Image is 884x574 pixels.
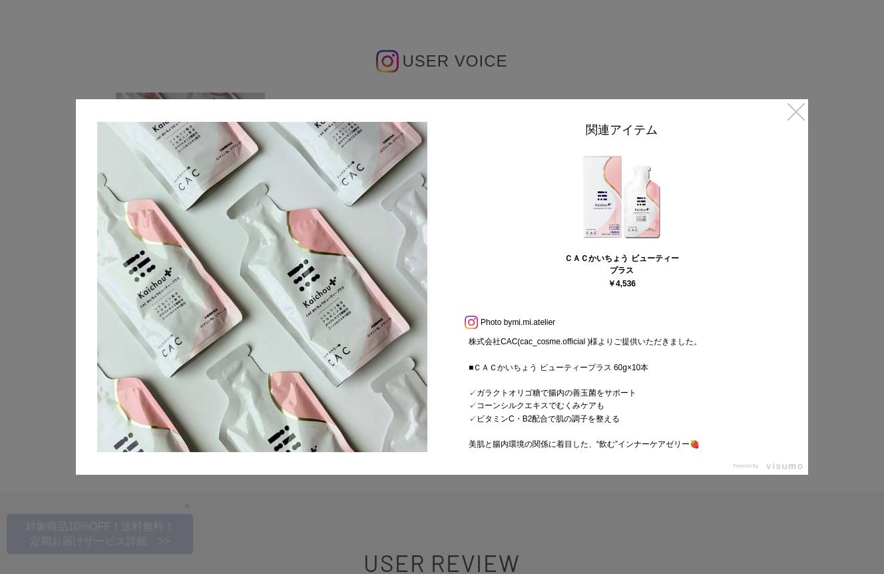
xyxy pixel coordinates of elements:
p: . 株式会社CAC(cac_cosme.official )様よりご提供いただきました。 ■ＣＡＣかいちょう ビューティープラス 60g×10本 ✓ガラクトオリゴ糖で腸内の善玉菌をサポート ✓コ... [455,310,788,426]
div: 関連アイテム [455,122,788,144]
img: e9080208-1f11-4a93-bc90-8621f7e87c3c-large.jpg [97,122,427,452]
div: ￥4,536 [608,280,636,288]
div: ＣＡＣかいちょう ビューティープラス [563,252,680,276]
span: Photo by [481,314,512,330]
a: mi.mi.atelier [512,318,555,327]
img: 060506.jpg [572,147,672,247]
a: × [784,99,808,123]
